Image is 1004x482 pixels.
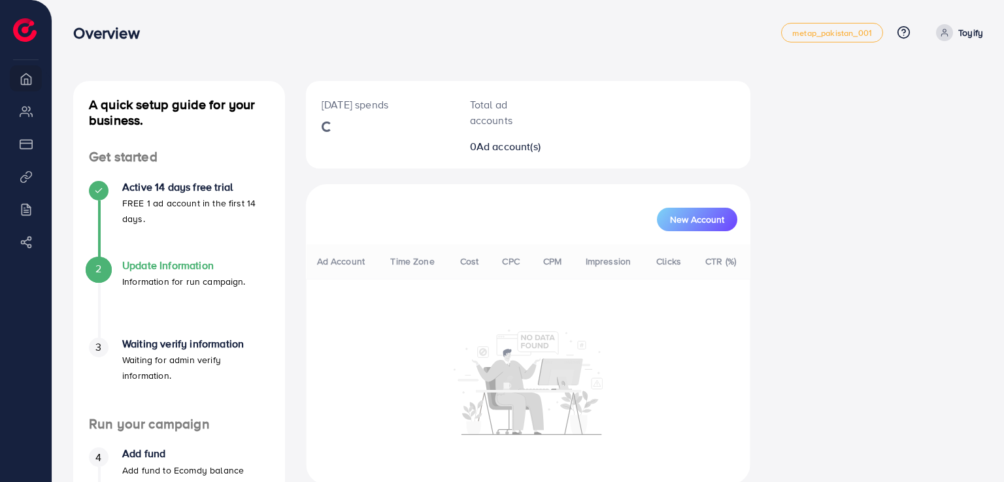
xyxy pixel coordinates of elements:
[470,97,550,128] p: Total ad accounts
[122,447,244,460] h4: Add fund
[95,450,101,465] span: 4
[781,23,883,42] a: metap_pakistan_001
[73,97,285,128] h4: A quick setup guide for your business.
[73,259,285,338] li: Update Information
[657,208,737,231] button: New Account
[122,462,244,478] p: Add fund to Ecomdy balance
[958,25,983,40] p: Toyify
[122,338,269,350] h4: Waiting verify information
[122,259,246,272] h4: Update Information
[95,261,101,276] span: 2
[73,24,150,42] h3: Overview
[95,340,101,355] span: 3
[122,274,246,289] p: Information for run campaign.
[477,139,541,153] span: Ad account(s)
[470,140,550,153] h2: 0
[73,338,285,416] li: Waiting verify information
[13,18,37,42] img: logo
[122,181,269,193] h4: Active 14 days free trial
[73,149,285,165] h4: Get started
[792,29,872,37] span: metap_pakistan_001
[122,352,269,383] p: Waiting for admin verify information.
[122,195,269,227] p: FREE 1 ad account in the first 14 days.
[931,24,983,41] a: Toyify
[73,416,285,432] h4: Run your campaign
[73,181,285,259] li: Active 14 days free trial
[322,97,439,112] p: [DATE] spends
[670,215,724,224] span: New Account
